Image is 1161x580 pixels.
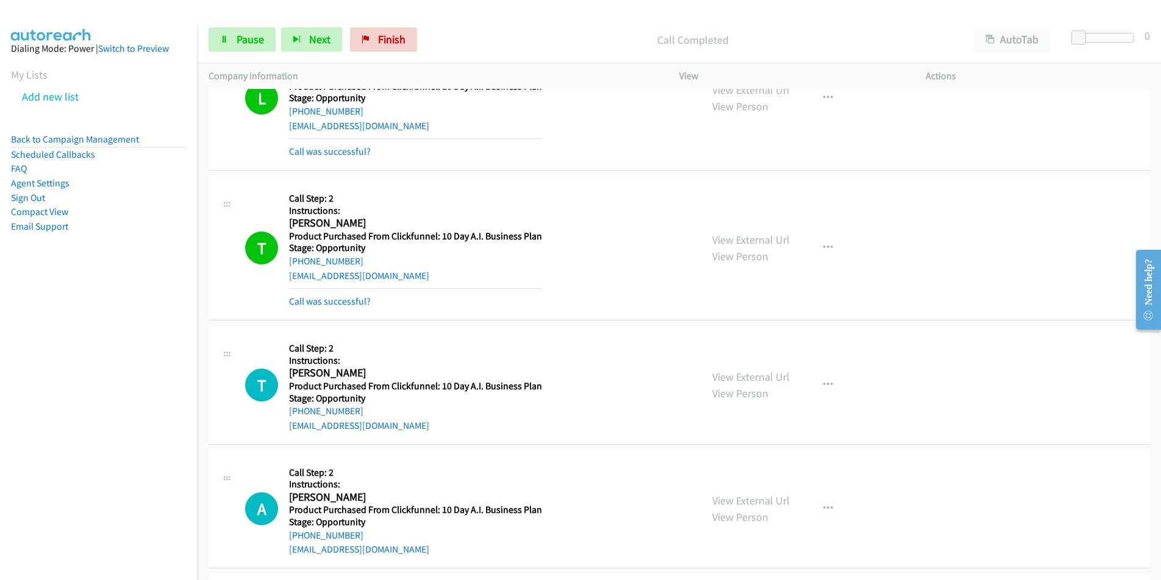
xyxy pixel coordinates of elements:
p: View [679,69,904,83]
h1: A [245,492,278,525]
h5: Instructions: [289,478,542,490]
a: [EMAIL_ADDRESS][DOMAIN_NAME] [289,420,429,431]
a: [PHONE_NUMBER] [289,529,363,541]
div: The call is yet to be attempted [245,369,278,401]
a: Finish [350,27,417,52]
h2: [PERSON_NAME] [289,366,538,380]
a: View Person [712,510,768,524]
a: Scheduled Callbacks [11,149,95,160]
h5: Stage: Opportunity [289,242,542,254]
a: Sign Out [11,192,45,203]
span: Next [309,32,330,46]
a: Agent Settings [11,177,70,189]
a: View Person [712,386,768,400]
h5: Call Step: 2 [289,193,542,205]
a: View External Url [712,233,790,247]
a: Switch to Preview [98,43,169,54]
p: Company Information [209,69,657,83]
a: View Person [712,249,768,263]
h5: Call Step: 2 [289,467,542,479]
a: [EMAIL_ADDRESS][DOMAIN_NAME] [289,270,429,281]
a: My Lists [11,68,48,82]
a: View External Url [712,83,790,97]
div: Delay between calls (in seconds) [1077,33,1134,43]
div: The call is yet to be attempted [245,492,278,525]
span: Pause [237,32,264,46]
a: [PHONE_NUMBER] [289,105,363,117]
h5: Instructions: [289,205,542,217]
h5: Product Purchased From Clickfunnel: 10 Day A.I. Business Plan [289,380,542,392]
h5: Stage: Opportunity [289,392,542,405]
h2: [PERSON_NAME] [289,490,538,504]
div: 0 [1145,27,1150,44]
a: View External Url [712,370,790,384]
a: [PHONE_NUMBER] [289,405,363,417]
a: FAQ [11,163,27,174]
h1: T [245,232,278,264]
h5: Stage: Opportunity [289,92,542,104]
iframe: Resource Center [1126,241,1161,338]
a: Call was successful? [289,295,371,307]
a: View External Url [712,493,790,507]
a: [EMAIL_ADDRESS][DOMAIN_NAME] [289,543,429,555]
a: Add new list [22,90,79,104]
p: Call Completed [434,32,952,48]
div: Dialing Mode: Power | [11,41,187,56]
h5: Product Purchased From Clickfunnel: 10 Day A.I. Business Plan [289,504,542,516]
h5: Call Step: 2 [289,342,542,355]
a: Email Support [11,221,68,232]
h5: Instructions: [289,355,542,367]
button: Next [281,27,342,52]
span: Finish [378,32,405,46]
p: Actions [926,69,1150,83]
h1: T [245,369,278,401]
a: Call was successful? [289,146,371,157]
h2: [PERSON_NAME] [289,216,538,230]
a: [EMAIL_ADDRESS][DOMAIN_NAME] [289,120,429,132]
button: AutoTab [974,27,1050,52]
a: Pause [209,27,276,52]
a: Compact View [11,206,68,217]
h1: L [245,82,278,115]
a: [PHONE_NUMBER] [289,255,363,267]
a: View Person [712,99,768,113]
h5: Product Purchased From Clickfunnel: 10 Day A.I. Business Plan [289,230,542,242]
a: Back to Campaign Management [11,133,139,145]
h5: Stage: Opportunity [289,516,542,528]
